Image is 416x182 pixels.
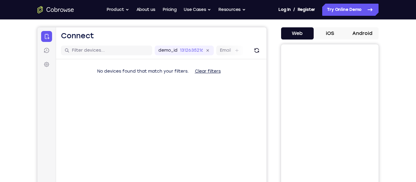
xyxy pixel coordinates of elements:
[298,4,315,16] a: Register
[278,4,291,16] a: Log In
[107,4,129,16] button: Product
[153,38,188,50] button: Clear filters
[37,6,74,13] a: Go to the home page
[184,4,211,16] button: Use Cases
[322,4,379,16] a: Try Online Demo
[163,4,177,16] a: Pricing
[136,4,155,16] a: About us
[281,27,314,39] button: Web
[346,27,379,39] button: Android
[60,41,151,46] span: No devices found that match your filters.
[314,27,346,39] button: iOS
[293,6,295,13] span: /
[218,4,246,16] button: Resources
